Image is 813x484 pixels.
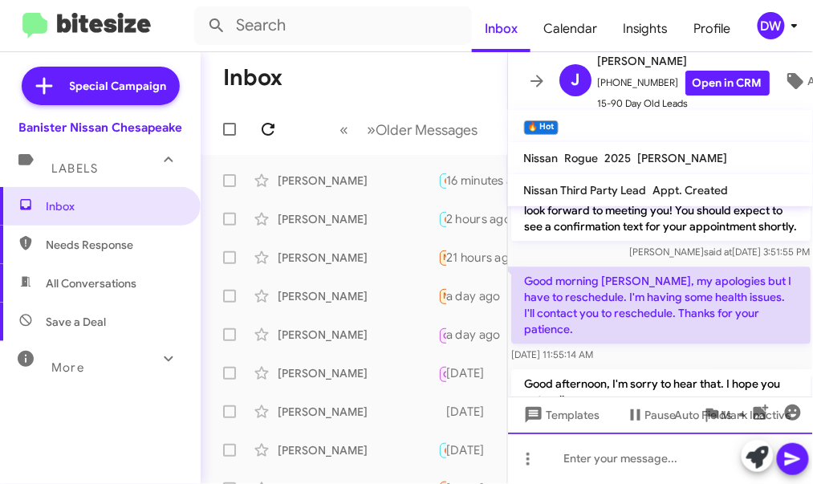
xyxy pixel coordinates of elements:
span: Auto Fields [675,401,752,429]
div: [PERSON_NAME] [278,365,438,381]
h1: Inbox [223,65,283,91]
div: [PERSON_NAME] [278,173,438,189]
span: Save a Deal [46,314,106,330]
div: We would love to make you an offer to just sell it, it take about 15 minutes. Does [DATE] or [DAT... [438,441,446,459]
div: [DATE] [446,404,498,420]
div: [DATE] [446,442,498,458]
p: Good morning [PERSON_NAME], my apologies but I have to reschedule. I'm having some health issues.... [511,267,811,344]
span: Rogue [565,151,599,165]
div: I am at the dealership. Am I supposed to see you or someone else? [438,209,446,228]
span: said at [704,246,732,258]
small: 🔥 Hot [524,120,559,135]
div: a day ago [446,327,514,343]
input: Search [194,6,472,45]
div: DW [758,12,785,39]
a: Inbox [472,6,530,52]
span: 🔥 Hot [444,445,471,455]
span: « [340,120,349,140]
div: Ok. Thanks [438,287,446,305]
div: Good morning [PERSON_NAME], my apologies but I have to reschedule. I'm having some health issues.... [438,171,446,189]
span: 2025 [605,151,632,165]
nav: Page navigation example [331,113,488,146]
span: Nissan Third Party Lead [524,183,647,197]
button: DW [744,12,795,39]
span: » [368,120,376,140]
p: Good afternoon, I'm sorry to hear that. I hope you get well soon. [511,370,811,415]
div: We'd love to show you some options, we offer an information day this is just to stop by and drive... [438,404,446,420]
span: [PERSON_NAME] [DATE] 3:51:55 PM [629,246,810,258]
span: Call Them [444,369,486,380]
span: 🔥 Hot [444,214,471,224]
span: Inbox [46,198,182,214]
span: Templates [521,401,600,429]
a: Special Campaign [22,67,180,105]
div: [PERSON_NAME] [278,288,438,304]
span: Needs Response [444,252,512,262]
span: All Conversations [46,275,136,291]
div: [PERSON_NAME] [278,250,438,266]
div: I came in. Got approved but they told me that i need a cosigner and i dont have one [438,248,446,266]
span: [PERSON_NAME] [598,51,770,71]
div: 2 hours ago [446,211,524,227]
div: Inbound Call [438,324,446,344]
div: [PERSON_NAME] [278,442,438,458]
span: [DATE] 11:55:14 AM [511,349,593,361]
div: Banister Nissan Chesapeake [18,120,182,136]
div: Inbound Call [438,363,446,383]
div: 21 hours ago [446,250,530,266]
button: Templates [508,401,613,429]
span: [PERSON_NAME] [638,151,728,165]
span: Special Campaign [70,78,167,94]
div: [DATE] [446,365,498,381]
p: Awesome, I will have my team set up your visit we look forward to meeting you! You should expect ... [511,181,811,242]
div: 16 minutes ago [446,173,541,189]
span: Appt. Created [653,183,729,197]
div: a day ago [446,288,514,304]
div: [PERSON_NAME] [278,211,438,227]
span: More [51,360,84,375]
button: Auto Fields [662,401,765,429]
span: Older Messages [376,121,478,139]
a: Open in CRM [685,71,770,96]
button: Next [358,113,488,146]
span: Call Them [444,331,486,341]
span: Nissan [524,151,559,165]
span: Needs Response [46,237,182,253]
a: Insights [610,6,681,52]
a: Profile [681,6,744,52]
span: 🔥 Hot [444,175,471,185]
span: Labels [51,161,98,176]
button: Pause [613,401,689,429]
span: 15-90 Day Old Leads [598,96,770,112]
span: Needs Response [444,291,512,301]
a: Calendar [530,6,610,52]
button: Previous [331,113,359,146]
div: [PERSON_NAME] [278,327,438,343]
span: J [571,67,579,93]
span: [PHONE_NUMBER] [598,71,770,96]
div: [PERSON_NAME] [278,404,438,420]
